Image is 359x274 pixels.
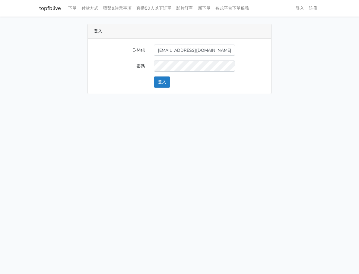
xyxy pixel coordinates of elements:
a: 下單 [66,2,79,14]
a: topfblive [39,2,61,14]
a: 聯繫&注意事項 [101,2,134,14]
a: 新下單 [195,2,213,14]
a: 登入 [293,2,307,14]
a: 影片訂單 [174,2,195,14]
label: E-Mail [89,45,149,56]
button: 登入 [154,76,170,88]
a: 付款方式 [79,2,101,14]
a: 各式平台下單服務 [213,2,252,14]
div: 登入 [88,24,271,39]
a: 直播50人以下訂單 [134,2,174,14]
label: 密碼 [89,61,149,72]
a: 註冊 [307,2,320,14]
